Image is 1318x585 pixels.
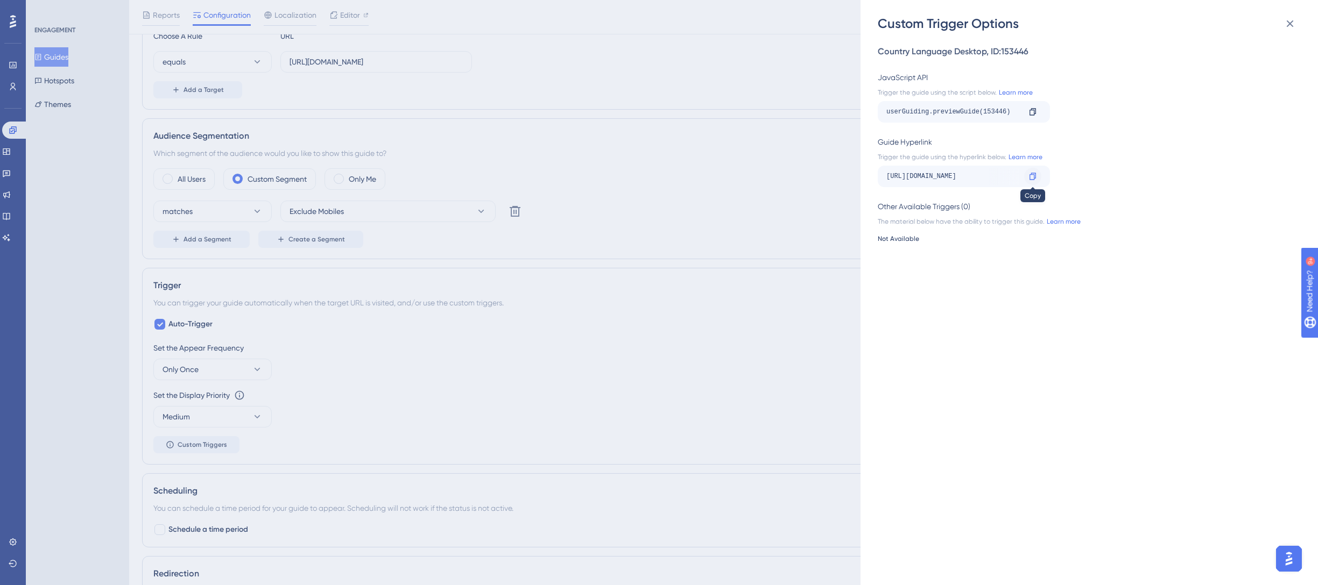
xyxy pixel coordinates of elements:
[73,5,80,14] div: 9+
[878,135,1294,148] div: Guide Hyperlink
[997,88,1033,97] a: Learn more
[25,3,67,16] span: Need Help?
[878,71,1294,84] div: JavaScript API
[1273,543,1305,575] iframe: UserGuiding AI Assistant Launcher
[1045,217,1081,226] a: Learn more
[878,88,1294,97] div: Trigger the guide using the script below.
[878,234,1294,243] div: Not Available
[878,153,1294,161] div: Trigger the guide using the hyperlink below.
[1006,153,1042,161] a: Learn more
[878,45,1294,58] div: Country Language Desktop , ID: 153446
[886,103,1020,120] div: userGuiding.previewGuide(153446)
[878,15,1303,32] div: Custom Trigger Options
[878,217,1294,226] div: The material below have the ability to trigger this guide.
[878,200,1294,213] div: Other Available Triggers (0)
[886,168,1020,185] div: [URL][DOMAIN_NAME]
